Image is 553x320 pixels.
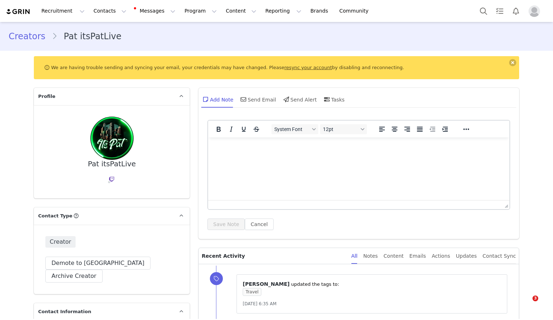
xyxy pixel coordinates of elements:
button: Demote to [GEOGRAPHIC_DATA] [45,257,150,270]
span: Profile [38,93,55,100]
button: Align right [401,124,413,134]
div: Notes [363,248,378,264]
div: Pat itsPatLive [88,160,136,168]
div: Emails [409,248,426,264]
p: Recent Activity [202,248,345,264]
div: Add Note [201,91,233,108]
p: ⁨ ⁩ updated the tags to: [243,280,501,288]
iframe: Rich Text Area [208,138,509,200]
button: Italic [225,124,237,134]
button: Fonts [271,124,318,134]
button: Program [180,3,221,19]
span: [DATE] 6:35 AM [243,301,276,306]
span: Contact Type [38,212,72,220]
button: Notifications [508,3,524,19]
div: Tasks [323,91,345,108]
span: System Font [274,126,310,132]
div: Send Email [239,91,276,108]
button: Content [221,3,261,19]
button: Justify [414,124,426,134]
button: Increase indent [439,124,451,134]
span: 3 [532,296,538,301]
button: Font sizes [320,124,367,134]
button: Save Note [207,218,245,230]
span: Creator [45,236,76,248]
button: Bold [212,124,225,134]
img: grin logo [6,8,31,15]
div: Content [383,248,404,264]
div: Actions [432,248,450,264]
a: resync your account [284,65,332,70]
button: Archive Creator [45,270,103,283]
button: Align left [376,124,388,134]
img: ce68d481-520d-4c49-a832-0d864df47a64--s.jpg [90,117,134,160]
button: Cancel [245,218,273,230]
div: Contact Sync [482,248,516,264]
img: placeholder-profile.jpg [529,5,540,17]
button: Reveal or hide additional toolbar items [460,124,472,134]
button: Underline [238,124,250,134]
div: Send Alert [282,91,317,108]
button: Reporting [261,3,306,19]
button: Align center [388,124,401,134]
div: We are having trouble sending and syncing your email, your credentials may have changed. Please b... [34,56,519,79]
div: All [351,248,358,264]
a: Creators [9,30,52,43]
button: Contacts [89,3,131,19]
span: [PERSON_NAME] [243,281,289,287]
iframe: Intercom live chat [518,296,535,313]
a: Brands [306,3,334,19]
div: Press the Up and Down arrow keys to resize the editor. [502,200,509,209]
a: Community [335,3,376,19]
button: Strikethrough [250,124,262,134]
div: Updates [456,248,477,264]
span: Contact Information [38,308,91,315]
button: Messages [131,3,180,19]
button: Recruitment [37,3,89,19]
span: 12pt [323,126,358,132]
span: Travel [243,288,261,296]
button: Profile [524,5,547,17]
button: Decrease indent [426,124,439,134]
button: Search [476,3,491,19]
a: Tasks [492,3,508,19]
